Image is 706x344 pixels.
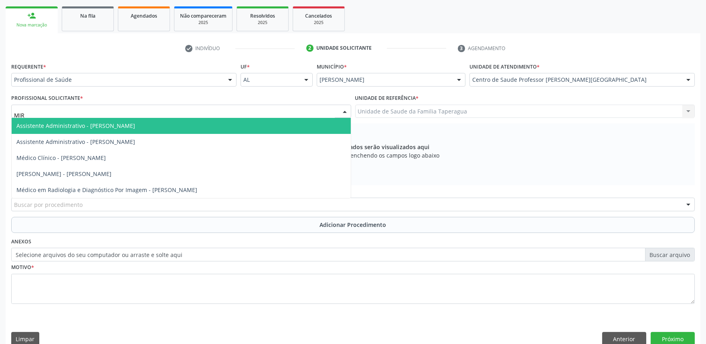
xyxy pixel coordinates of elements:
label: Profissional Solicitante [11,92,83,105]
div: person_add [27,11,36,20]
span: Médico Clínico - [PERSON_NAME] [16,154,106,162]
div: 2 [306,45,314,52]
span: [PERSON_NAME] [320,76,449,84]
label: Unidade de atendimento [469,61,540,73]
span: Assistente Administrativo - [PERSON_NAME] [16,138,135,146]
span: Profissional de Saúde [14,76,220,84]
span: Não compareceram [180,12,227,19]
div: 2025 [299,20,339,26]
label: Unidade de referência [355,92,419,105]
label: UF [241,61,250,73]
span: Médico em Radiologia e Diagnóstico Por Imagem - [PERSON_NAME] [16,186,197,194]
span: Na fila [80,12,95,19]
input: Profissional solicitante [14,107,335,123]
span: AL [243,76,297,84]
label: Anexos [11,236,31,248]
span: Cancelados [305,12,332,19]
span: Buscar por procedimento [14,200,83,209]
span: Agendados [131,12,157,19]
div: 2025 [243,20,283,26]
div: Nova marcação [11,22,52,28]
span: Assistente Administrativo - [PERSON_NAME] [16,122,135,130]
span: Adicionar Procedimento [320,221,386,229]
div: Unidade solicitante [316,45,372,52]
label: Requerente [11,61,46,73]
button: Adicionar Procedimento [11,217,695,233]
label: Município [317,61,347,73]
span: [PERSON_NAME] - [PERSON_NAME] [16,170,111,178]
label: Motivo [11,261,34,274]
div: 2025 [180,20,227,26]
span: Resolvidos [250,12,275,19]
span: Centro de Saude Professor [PERSON_NAME][GEOGRAPHIC_DATA] [472,76,678,84]
span: Os procedimentos adicionados serão visualizados aqui [276,143,429,151]
span: Adicione os procedimentos preenchendo os campos logo abaixo [267,151,439,160]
